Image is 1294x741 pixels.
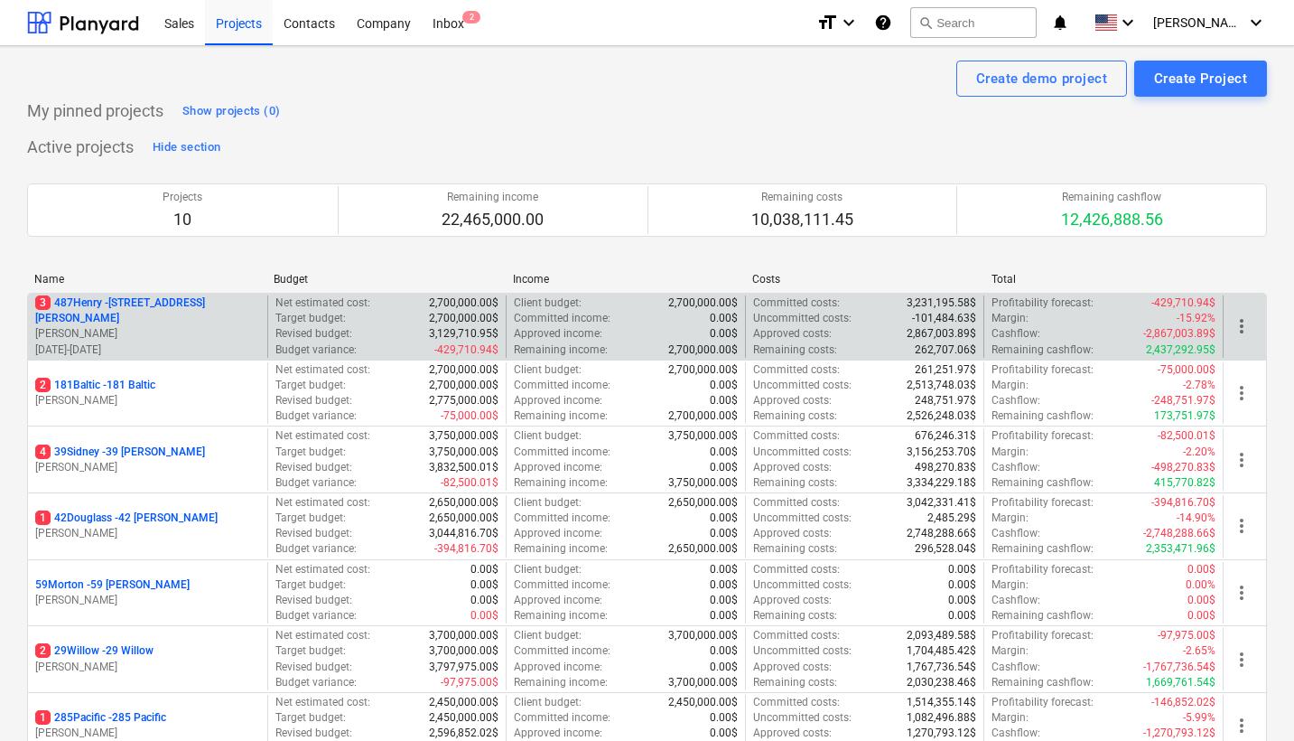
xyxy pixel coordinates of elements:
[710,326,738,342] p: 0.00$
[275,445,346,460] p: Target budget :
[1143,726,1215,741] p: -1,270,793.12$
[35,710,51,725] span: 1
[514,311,610,326] p: Committed income :
[991,675,1094,690] p: Remaining cashflow :
[514,643,610,659] p: Committed income :
[907,695,976,710] p: 1,514,355.14$
[710,526,738,541] p: 0.00$
[35,643,260,674] div: 229Willow -29 Willow[PERSON_NAME]
[753,495,840,511] p: Committed costs :
[514,408,608,424] p: Remaining income :
[753,445,852,460] p: Uncommitted costs :
[907,526,976,541] p: 2,748,288.66$
[1146,541,1215,557] p: 2,353,471.96$
[1187,608,1215,624] p: 0.00$
[429,726,498,741] p: 2,596,852.02$
[1204,654,1294,741] div: Chat Widget
[35,378,155,393] p: 181Baltic - 181 Baltic
[991,342,1094,358] p: Remaining cashflow :
[163,190,202,205] p: Projects
[35,710,260,741] div: 1285Pacific -285 Pacific[PERSON_NAME]
[915,362,976,378] p: 261,251.97$
[513,273,738,286] div: Income
[442,190,544,205] p: Remaining income
[710,726,738,741] p: 0.00$
[275,428,370,444] p: Net estimated cost :
[710,511,738,526] p: 0.00$
[514,710,610,726] p: Committed income :
[1117,12,1139,33] i: keyboard_arrow_down
[753,408,837,424] p: Remaining costs :
[441,408,498,424] p: -75,000.00$
[275,562,370,577] p: Net estimated cost :
[753,608,837,624] p: Remaining costs :
[1153,15,1243,30] span: [PERSON_NAME]
[753,460,832,475] p: Approved costs :
[275,710,346,726] p: Target budget :
[948,562,976,577] p: 0.00$
[429,295,498,311] p: 2,700,000.00$
[753,675,837,690] p: Remaining costs :
[752,273,977,286] div: Costs
[275,495,370,511] p: Net estimated cost :
[1158,362,1215,378] p: -75,000.00$
[514,475,608,491] p: Remaining income :
[907,628,976,643] p: 2,093,489.58$
[514,362,582,378] p: Client budget :
[35,445,51,459] span: 4
[976,67,1107,90] div: Create demo project
[915,460,976,475] p: 498,270.83$
[275,643,346,659] p: Target budget :
[1143,526,1215,541] p: -2,748,288.66$
[514,660,602,675] p: Approved income :
[668,495,738,511] p: 2,650,000.00$
[668,428,738,444] p: 3,750,000.00$
[441,675,498,690] p: -97,975.00$
[710,460,738,475] p: 0.00$
[1186,577,1215,593] p: 0.00%
[907,675,976,690] p: 2,030,238.46$
[1154,475,1215,491] p: 415,770.82$
[514,495,582,511] p: Client budget :
[514,577,610,593] p: Committed income :
[991,577,1029,593] p: Margin :
[178,97,284,126] button: Show projects (0)
[275,628,370,643] p: Net estimated cost :
[991,526,1040,541] p: Cashflow :
[275,378,346,393] p: Target budget :
[753,593,832,608] p: Approved costs :
[915,428,976,444] p: 676,246.31$
[753,643,852,659] p: Uncommitted costs :
[907,295,976,311] p: 3,231,195.58$
[991,541,1094,557] p: Remaining cashflow :
[275,408,357,424] p: Budget variance :
[751,190,853,205] p: Remaining costs
[429,362,498,378] p: 2,700,000.00$
[34,273,259,286] div: Name
[753,295,840,311] p: Committed costs :
[991,273,1216,286] div: Total
[514,460,602,475] p: Approved income :
[275,342,357,358] p: Budget variance :
[753,628,840,643] p: Committed costs :
[470,577,498,593] p: 0.00$
[35,577,260,608] div: 59Morton -59 [PERSON_NAME][PERSON_NAME]
[1051,12,1069,33] i: notifications
[1231,449,1252,471] span: more_vert
[991,311,1029,326] p: Margin :
[182,101,280,122] div: Show projects (0)
[275,362,370,378] p: Net estimated cost :
[514,695,582,710] p: Client budget :
[991,511,1029,526] p: Margin :
[429,460,498,475] p: 3,832,500.01$
[1245,12,1267,33] i: keyboard_arrow_down
[514,378,610,393] p: Committed income :
[753,562,840,577] p: Committed costs :
[35,445,205,460] p: 39Sidney - 39 [PERSON_NAME]
[35,643,51,658] span: 2
[907,495,976,511] p: 3,042,331.41$
[907,378,976,393] p: 2,513,748.03$
[907,408,976,424] p: 2,526,248.03$
[1143,326,1215,342] p: -2,867,003.89$
[991,378,1029,393] p: Margin :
